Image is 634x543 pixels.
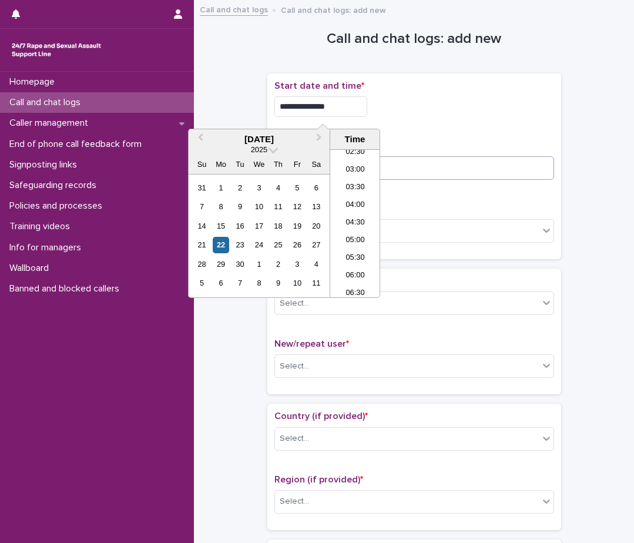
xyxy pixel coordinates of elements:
[270,256,286,272] div: Choose Thursday, October 2nd, 2025
[308,180,324,196] div: Choose Saturday, September 6th, 2025
[232,218,248,234] div: Choose Tuesday, September 16th, 2025
[189,134,330,145] div: [DATE]
[330,179,380,197] li: 03:30
[200,2,268,16] a: Call and chat logs
[311,130,330,149] button: Next Month
[5,76,64,88] p: Homepage
[194,180,210,196] div: Choose Sunday, August 31st, 2025
[289,256,305,272] div: Choose Friday, October 3rd, 2025
[194,275,210,291] div: Choose Sunday, October 5th, 2025
[251,218,267,234] div: Choose Wednesday, September 17th, 2025
[270,180,286,196] div: Choose Thursday, September 4th, 2025
[192,178,326,293] div: month 2025-09
[270,275,286,291] div: Choose Thursday, October 9th, 2025
[213,199,229,214] div: Choose Monday, September 8th, 2025
[5,180,106,191] p: Safeguarding records
[194,156,210,172] div: Su
[213,275,229,291] div: Choose Monday, October 6th, 2025
[232,275,248,291] div: Choose Tuesday, October 7th, 2025
[330,197,380,214] li: 04:00
[330,250,380,267] li: 05:30
[308,275,324,291] div: Choose Saturday, October 11th, 2025
[194,237,210,253] div: Choose Sunday, September 21st, 2025
[5,200,112,212] p: Policies and processes
[5,221,79,232] p: Training videos
[270,237,286,253] div: Choose Thursday, September 25th, 2025
[213,256,229,272] div: Choose Monday, September 29th, 2025
[5,139,151,150] p: End of phone call feedback form
[308,237,324,253] div: Choose Saturday, September 27th, 2025
[5,118,98,129] p: Caller management
[308,218,324,234] div: Choose Saturday, September 20th, 2025
[251,156,267,172] div: We
[251,275,267,291] div: Choose Wednesday, October 8th, 2025
[330,162,380,179] li: 03:00
[194,256,210,272] div: Choose Sunday, September 28th, 2025
[289,156,305,172] div: Fr
[308,156,324,172] div: Sa
[274,339,349,348] span: New/repeat user
[251,256,267,272] div: Choose Wednesday, October 1st, 2025
[330,267,380,285] li: 06:00
[232,237,248,253] div: Choose Tuesday, September 23rd, 2025
[274,411,368,421] span: Country (if provided)
[330,285,380,303] li: 06:30
[330,232,380,250] li: 05:00
[289,237,305,253] div: Choose Friday, September 26th, 2025
[251,237,267,253] div: Choose Wednesday, September 24th, 2025
[232,256,248,272] div: Choose Tuesday, September 30th, 2025
[289,180,305,196] div: Choose Friday, September 5th, 2025
[190,130,209,149] button: Previous Month
[274,81,364,90] span: Start date and time
[289,275,305,291] div: Choose Friday, October 10th, 2025
[280,360,309,373] div: Select...
[213,237,229,253] div: Choose Monday, September 22nd, 2025
[281,3,386,16] p: Call and chat logs: add new
[194,199,210,214] div: Choose Sunday, September 7th, 2025
[333,134,377,145] div: Time
[308,199,324,214] div: Choose Saturday, September 13th, 2025
[267,31,561,48] h1: Call and chat logs: add new
[289,218,305,234] div: Choose Friday, September 19th, 2025
[5,263,58,274] p: Wallboard
[280,433,309,445] div: Select...
[232,180,248,196] div: Choose Tuesday, September 2nd, 2025
[270,156,286,172] div: Th
[232,199,248,214] div: Choose Tuesday, September 9th, 2025
[5,97,90,108] p: Call and chat logs
[289,199,305,214] div: Choose Friday, September 12th, 2025
[274,475,363,484] span: Region (if provided)
[9,38,103,62] img: rhQMoQhaT3yELyF149Cw
[308,256,324,272] div: Choose Saturday, October 4th, 2025
[232,156,248,172] div: Tu
[251,145,267,154] span: 2025
[5,159,86,170] p: Signposting links
[251,199,267,214] div: Choose Wednesday, September 10th, 2025
[330,214,380,232] li: 04:30
[213,156,229,172] div: Mo
[5,242,90,253] p: Info for managers
[5,283,129,294] p: Banned and blocked callers
[270,199,286,214] div: Choose Thursday, September 11th, 2025
[213,218,229,234] div: Choose Monday, September 15th, 2025
[270,218,286,234] div: Choose Thursday, September 18th, 2025
[280,297,309,310] div: Select...
[280,495,309,508] div: Select...
[330,144,380,162] li: 02:30
[213,180,229,196] div: Choose Monday, September 1st, 2025
[194,218,210,234] div: Choose Sunday, September 14th, 2025
[251,180,267,196] div: Choose Wednesday, September 3rd, 2025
